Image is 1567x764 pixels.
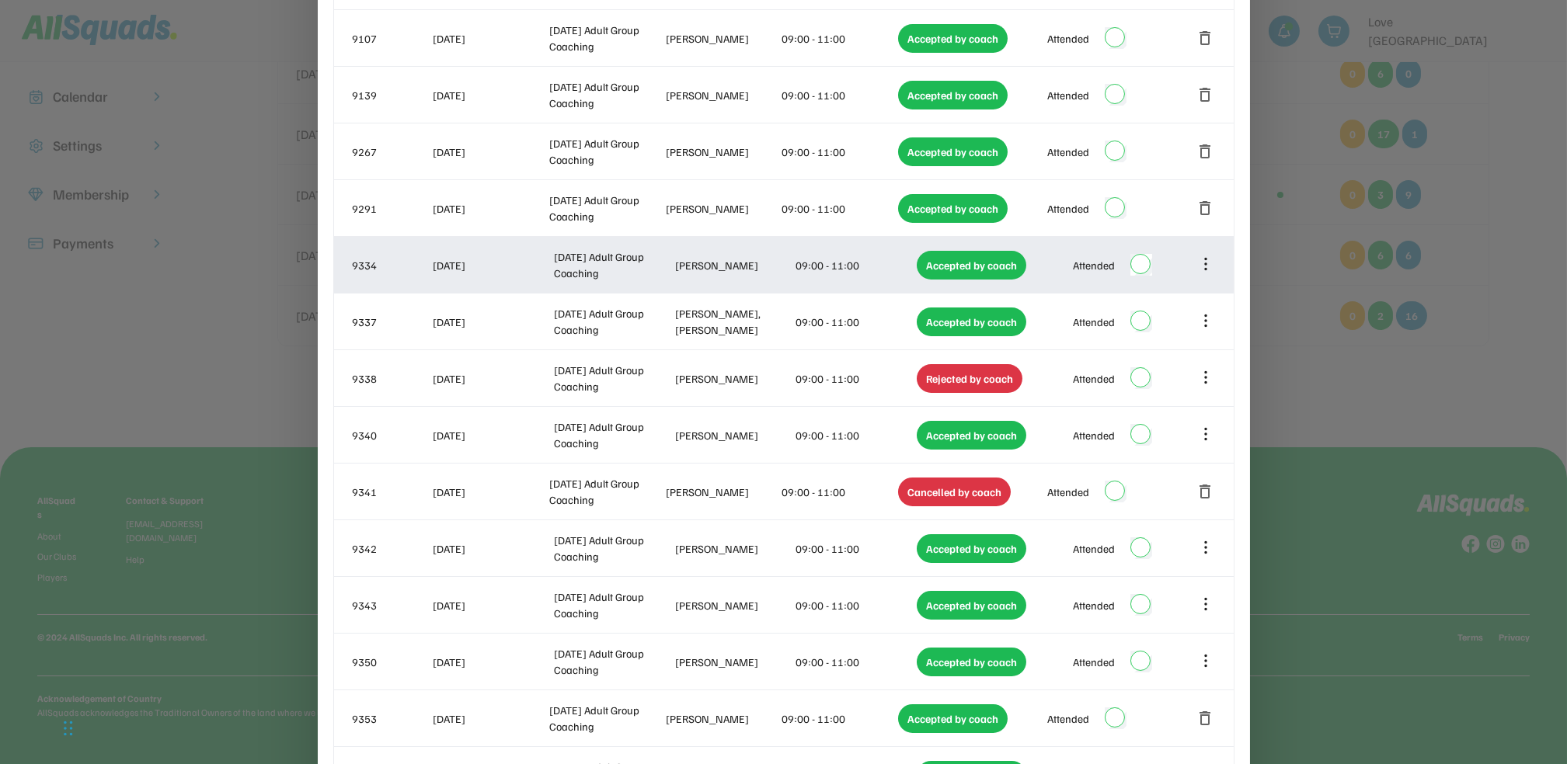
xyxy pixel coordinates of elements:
[554,589,672,621] div: [DATE] Adult Group Coaching
[666,200,779,217] div: [PERSON_NAME]
[353,710,430,727] div: 9353
[1047,30,1089,47] div: Attended
[353,427,430,443] div: 9340
[666,30,779,47] div: [PERSON_NAME]
[1196,142,1215,161] button: delete
[666,484,779,500] div: [PERSON_NAME]
[353,654,430,670] div: 9350
[353,597,430,613] div: 9343
[549,135,663,168] div: [DATE] Adult Group Coaching
[675,654,793,670] div: [PERSON_NAME]
[898,704,1008,733] div: Accepted by coach
[549,22,663,54] div: [DATE] Adult Group Coaching
[917,534,1026,563] div: Accepted by coach
[796,427,914,443] div: 09:00 - 11:00
[1073,597,1115,613] div: Attended
[666,87,779,103] div: [PERSON_NAME]
[917,648,1026,676] div: Accepted by coach
[1196,482,1215,501] button: delete
[675,257,793,273] div: [PERSON_NAME]
[782,87,896,103] div: 09:00 - 11:00
[782,30,896,47] div: 09:00 - 11:00
[796,654,914,670] div: 09:00 - 11:00
[353,200,430,217] div: 9291
[1073,540,1115,557] div: Attended
[434,654,552,670] div: [DATE]
[353,144,430,160] div: 9267
[353,257,430,273] div: 9334
[675,540,793,557] div: [PERSON_NAME]
[1047,710,1089,727] div: Attended
[796,257,914,273] div: 09:00 - 11:00
[1047,484,1089,500] div: Attended
[434,710,547,727] div: [DATE]
[554,532,672,564] div: [DATE] Adult Group Coaching
[675,305,793,338] div: [PERSON_NAME], [PERSON_NAME]
[782,484,896,500] div: 09:00 - 11:00
[1047,144,1089,160] div: Attended
[898,24,1008,53] div: Accepted by coach
[554,305,672,338] div: [DATE] Adult Group Coaching
[917,421,1026,450] div: Accepted by coach
[796,597,914,613] div: 09:00 - 11:00
[796,540,914,557] div: 09:00 - 11:00
[549,78,663,111] div: [DATE] Adult Group Coaching
[549,475,663,508] div: [DATE] Adult Group Coaching
[675,427,793,443] div: [PERSON_NAME]
[434,597,552,613] div: [DATE]
[434,200,547,217] div: [DATE]
[1073,314,1115,330] div: Attended
[917,307,1026,336] div: Accepted by coach
[1196,29,1215,47] button: delete
[434,144,547,160] div: [DATE]
[898,81,1008,109] div: Accepted by coach
[1073,257,1115,273] div: Attended
[434,314,552,330] div: [DATE]
[353,540,430,557] div: 9342
[554,248,672,281] div: [DATE] Adult Group Coaching
[353,314,430,330] div: 9337
[549,702,663,734] div: [DATE] Adult Group Coaching
[1047,200,1089,217] div: Attended
[353,370,430,387] div: 9338
[666,144,779,160] div: [PERSON_NAME]
[1196,85,1215,104] button: delete
[554,362,672,394] div: [DATE] Adult Group Coaching
[675,597,793,613] div: [PERSON_NAME]
[898,137,1008,166] div: Accepted by coach
[1196,199,1215,217] button: delete
[549,192,663,224] div: [DATE] Adult Group Coaching
[353,87,430,103] div: 9139
[796,370,914,387] div: 09:00 - 11:00
[1073,370,1115,387] div: Attended
[434,257,552,273] div: [DATE]
[898,477,1011,506] div: Cancelled by coach
[796,314,914,330] div: 09:00 - 11:00
[782,144,896,160] div: 09:00 - 11:00
[1047,87,1089,103] div: Attended
[1073,427,1115,443] div: Attended
[434,370,552,387] div: [DATE]
[917,591,1026,620] div: Accepted by coach
[917,251,1026,280] div: Accepted by coach
[1073,654,1115,670] div: Attended
[917,364,1022,393] div: Rejected by coach
[434,427,552,443] div: [DATE]
[782,200,896,217] div: 09:00 - 11:00
[434,540,552,557] div: [DATE]
[1196,709,1215,728] button: delete
[782,710,896,727] div: 09:00 - 11:00
[554,418,672,451] div: [DATE] Adult Group Coaching
[898,194,1008,223] div: Accepted by coach
[434,30,547,47] div: [DATE]
[434,484,547,500] div: [DATE]
[666,710,779,727] div: [PERSON_NAME]
[554,645,672,678] div: [DATE] Adult Group Coaching
[434,87,547,103] div: [DATE]
[353,484,430,500] div: 9341
[353,30,430,47] div: 9107
[675,370,793,387] div: [PERSON_NAME]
